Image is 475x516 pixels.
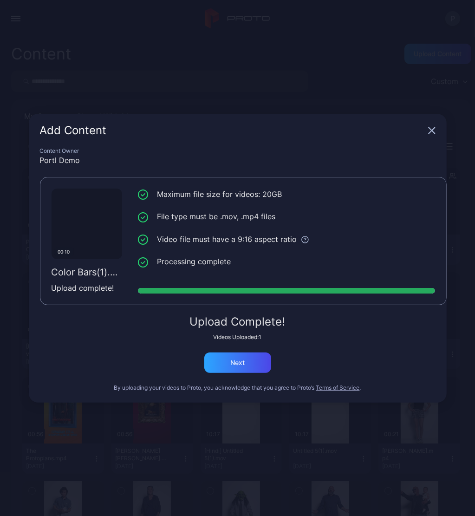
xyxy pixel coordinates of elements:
div: Videos Uploaded: 1 [40,333,436,341]
div: Add Content [40,125,424,136]
div: Upload complete! [52,282,122,294]
div: Portl Demo [40,155,436,166]
li: Maximum file size for videos: 20GB [138,189,435,200]
div: Upload Complete! [40,316,436,327]
li: Video file must have a 9:16 aspect ratio [138,234,435,245]
button: Next [204,353,271,373]
li: Processing complete [138,256,435,268]
div: 00:10 [54,247,74,256]
li: File type must be .mov, .mp4 files [138,211,435,222]
div: Color Bars(1).mp4 [52,267,122,278]
div: Content Owner [40,147,436,155]
div: By uploading your videos to Proto, you acknowledge that you agree to Proto’s . [40,384,436,392]
div: Next [230,359,245,366]
button: Terms of Service [316,384,360,392]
